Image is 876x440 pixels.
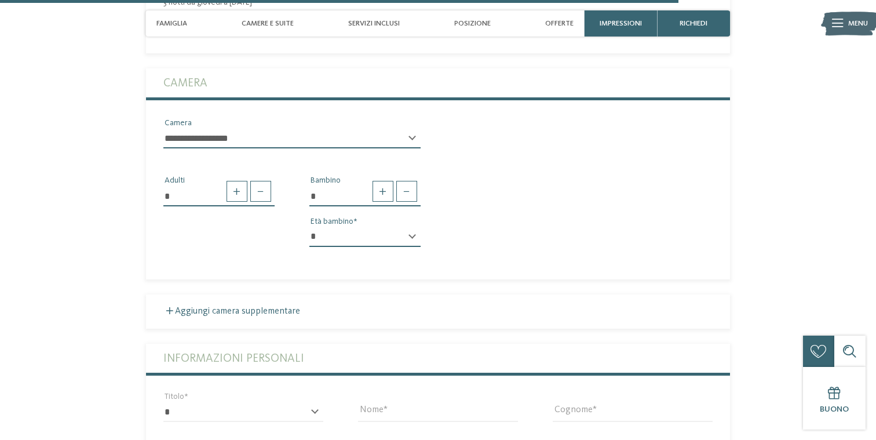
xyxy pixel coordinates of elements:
label: Aggiungi camera supplementare [163,307,300,316]
span: Famiglia [156,19,187,28]
label: Camera [163,68,713,97]
span: richiedi [680,19,707,28]
span: Offerte [545,19,574,28]
span: Camere e Suite [242,19,294,28]
a: Buono [803,367,866,430]
span: Buono [820,405,849,413]
span: Servizi inclusi [348,19,400,28]
span: Posizione [454,19,491,28]
label: Informazioni personali [163,344,713,373]
span: Impressioni [600,19,642,28]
